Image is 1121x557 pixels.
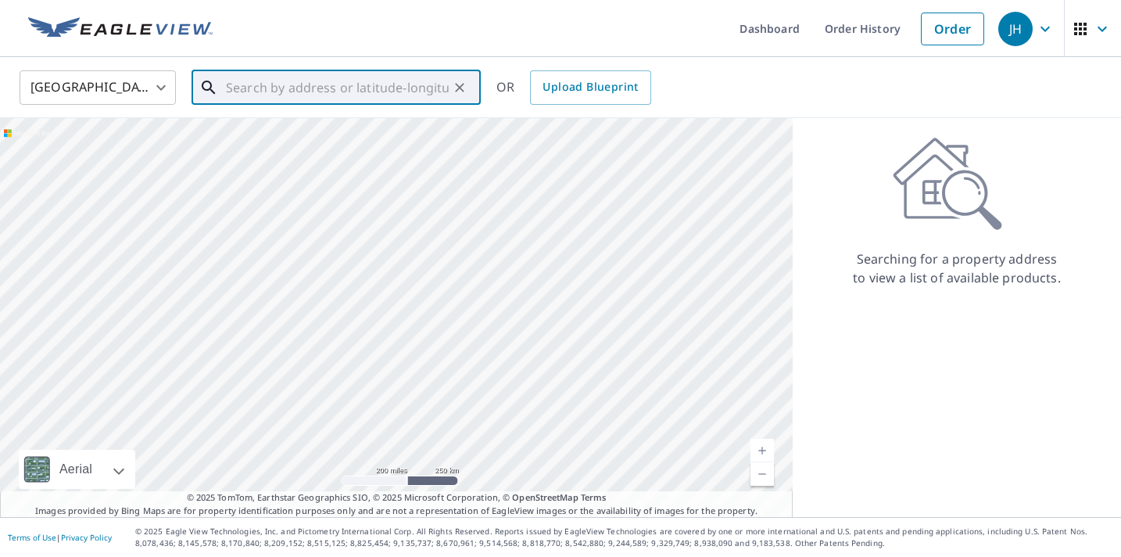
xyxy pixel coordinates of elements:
p: © 2025 Eagle View Technologies, Inc. and Pictometry International Corp. All Rights Reserved. Repo... [135,526,1113,549]
a: Terms of Use [8,532,56,543]
a: Privacy Policy [61,532,112,543]
a: Upload Blueprint [530,70,650,105]
span: Upload Blueprint [543,77,638,97]
p: Searching for a property address to view a list of available products. [852,250,1062,287]
a: Order [921,13,984,45]
div: OR [496,70,651,105]
a: Current Level 5, Zoom In [750,439,774,462]
a: OpenStreetMap [512,491,578,503]
input: Search by address or latitude-longitude [226,66,449,110]
p: | [8,533,112,542]
div: Aerial [19,450,135,489]
img: EV Logo [28,17,213,41]
span: © 2025 TomTom, Earthstar Geographics SIO, © 2025 Microsoft Corporation, © [187,491,607,505]
div: [GEOGRAPHIC_DATA] [20,66,176,110]
a: Current Level 5, Zoom Out [750,462,774,486]
div: Aerial [55,450,97,489]
div: JH [998,12,1033,46]
button: Clear [449,77,471,99]
a: Terms [581,491,607,503]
